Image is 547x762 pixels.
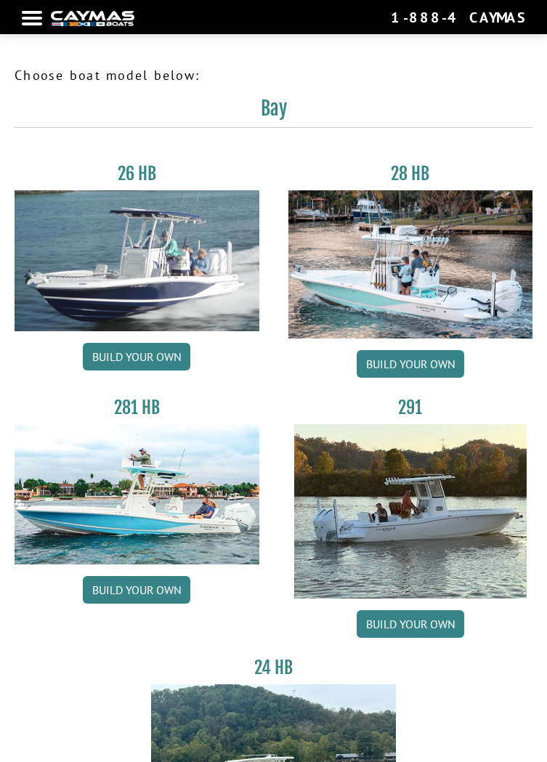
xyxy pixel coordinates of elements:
[51,11,134,26] img: white-logo-c9c8dbefe5ff5ceceb0f0178aa75bf4bb51f6bca0971e226c86eb53dfe498488.png
[357,610,464,638] a: Build your own
[15,163,259,185] h3: 26 HB
[288,163,533,185] h3: 28 HB
[15,424,259,565] img: 28-hb-twin.jpg
[15,97,532,128] h2: Bay
[151,657,396,678] h3: 24 HB
[357,350,464,378] a: Build your own
[15,397,259,418] h3: 281 HB
[288,190,533,339] img: 28_hb_thumbnail_for_caymas_connect.jpg
[83,343,190,370] a: Build your own
[15,65,532,85] p: Choose boat model below:
[288,397,533,418] h3: 291
[391,8,525,27] div: 1-888-4CAYMAS
[294,424,527,599] img: 291_Thumbnail.jpg
[15,190,259,331] img: 26_new_photo_resized.jpg
[83,576,190,604] a: Build your own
